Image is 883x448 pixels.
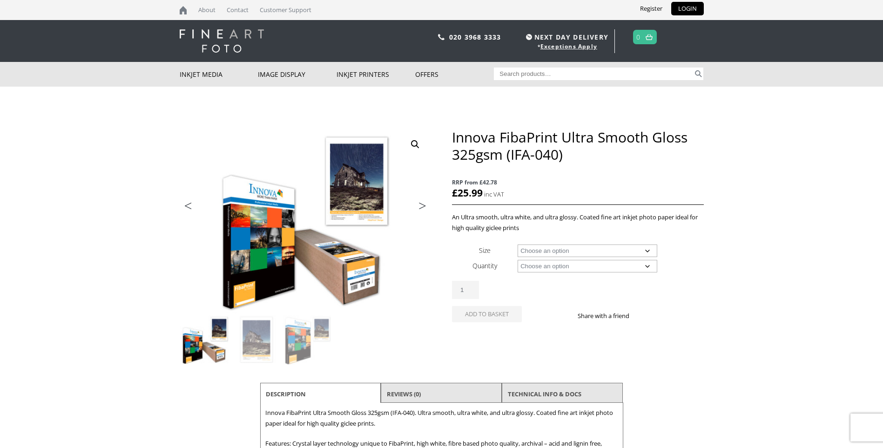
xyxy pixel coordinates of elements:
[180,315,230,365] img: Innova FibaPrint Ultra Smooth Gloss 325gsm (IFA-040)
[387,386,421,402] a: Reviews (0)
[180,29,264,53] img: logo-white.svg
[258,62,337,87] a: Image Display
[671,2,704,15] a: LOGIN
[636,30,640,44] a: 0
[180,129,431,314] img: Innova FibaPrint Ultra Smooth Gloss 325gsm (IFA-040)
[449,33,501,41] a: 020 3968 3333
[407,136,424,153] a: View full-screen image gallery
[540,42,597,50] a: Exceptions Apply
[438,34,445,40] img: phone.svg
[524,32,608,42] span: NEXT DAY DELIVERY
[652,312,659,319] img: twitter sharing button
[265,407,618,429] p: Innova FibaPrint Ultra Smooth Gloss 325gsm (IFA-040). Ultra smooth, ultra white, and ultra glossy...
[508,386,581,402] a: TECHNICAL INFO & DOCS
[415,62,494,87] a: Offers
[452,129,703,163] h1: Innova FibaPrint Ultra Smooth Gloss 325gsm (IFA-040)
[180,62,258,87] a: Inkjet Media
[494,68,693,80] input: Search products…
[452,281,479,299] input: Product quantity
[337,62,415,87] a: Inkjet Printers
[472,261,497,270] label: Quantity
[266,386,306,402] a: Description
[646,34,653,40] img: basket.svg
[452,177,703,188] span: RRP from £42.78
[578,311,640,321] p: Share with a friend
[452,212,703,233] p: An Ultra smooth, ultra white, and ultra glossy. Coated fine art inkjet photo paper ideal for high...
[283,315,333,365] img: Innova FibaPrint Ultra Smooth Gloss 325gsm (IFA-040) - Image 3
[640,312,648,319] img: facebook sharing button
[452,186,458,199] span: £
[231,315,282,365] img: Innova FibaPrint Ultra Smooth Gloss 325gsm (IFA-040) - Image 2
[479,246,491,255] label: Size
[526,34,532,40] img: time.svg
[633,2,669,15] a: Register
[693,68,704,80] button: Search
[452,306,522,322] button: Add to basket
[452,186,483,199] bdi: 25.99
[663,312,670,319] img: email sharing button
